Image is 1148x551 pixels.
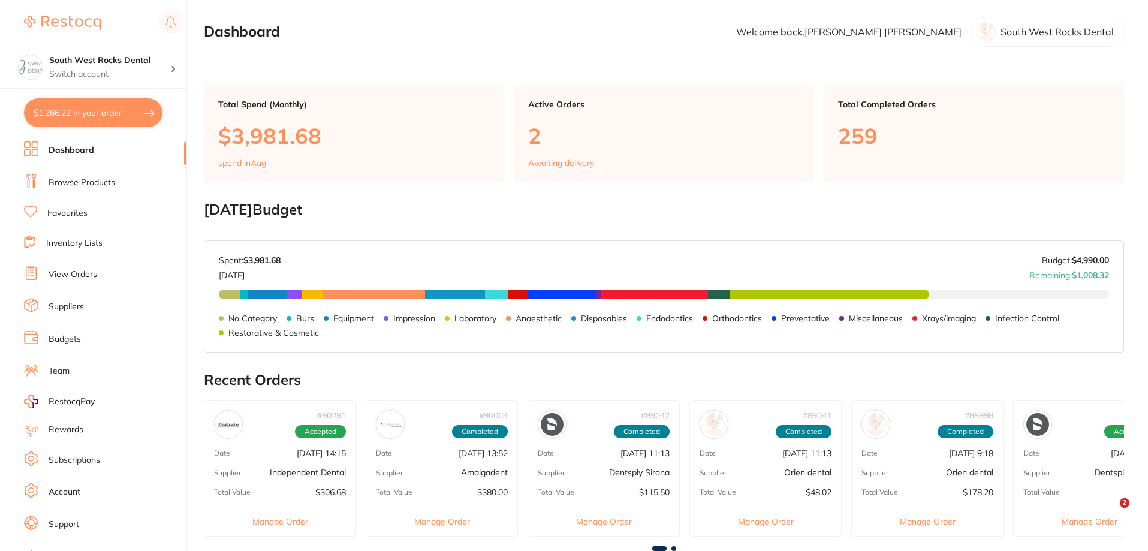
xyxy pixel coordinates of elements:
p: [DATE] 14:15 [297,448,346,458]
p: Active Orders [528,100,800,109]
p: Supplier [1023,469,1050,477]
img: Dentsply Sirona [541,413,564,436]
img: RestocqPay [24,395,38,408]
span: Completed [452,425,508,438]
a: View Orders [49,269,97,281]
p: # 88998 [965,411,993,420]
p: Total Value [1023,488,1060,496]
p: Supplier [376,469,403,477]
p: Remaining: [1029,266,1109,280]
p: [DATE] 13:52 [459,448,508,458]
p: spend in Aug [218,158,266,168]
p: Independent Dental [270,468,346,477]
p: Supplier [214,469,241,477]
a: Inventory Lists [46,237,103,249]
p: Date [700,449,716,457]
a: Browse Products [49,177,115,189]
p: [DATE] 11:13 [620,448,670,458]
p: Total Value [861,488,898,496]
img: Amalgadent [379,413,402,436]
h2: [DATE] Budget [204,201,1124,218]
p: $115.50 [639,487,670,497]
a: Account [49,486,80,498]
a: Active Orders2Awaiting delivery [514,85,814,182]
p: Orien dental [784,468,831,477]
img: Dentsply Sirona [1026,413,1049,436]
p: Spent: [219,255,281,265]
p: [DATE] 9:18 [949,448,993,458]
a: Total Completed Orders259 [824,85,1124,182]
img: South West Rocks Dental [19,55,43,79]
p: 259 [838,124,1110,148]
p: $178.20 [963,487,993,497]
p: Date [214,449,230,457]
p: No Category [228,314,277,323]
a: Favourites [47,207,88,219]
img: Orien dental [703,413,725,436]
p: Endodontics [646,314,693,323]
p: Impression [393,314,435,323]
button: Manage Order [852,507,1003,536]
img: Independent Dental [217,413,240,436]
a: Suppliers [49,301,84,313]
a: RestocqPay [24,395,95,408]
p: Orthodontics [712,314,762,323]
p: Disposables [581,314,627,323]
p: Miscellaneous [849,314,903,323]
p: Orien dental [946,468,993,477]
a: Rewards [49,424,83,436]
p: Date [538,449,554,457]
p: # 90064 [479,411,508,420]
span: 2 [1120,498,1129,508]
strong: $3,981.68 [243,255,281,266]
span: Accepted [295,425,346,438]
p: Awaiting delivery [528,158,594,168]
button: Manage Order [528,507,679,536]
p: Total Spend (Monthly) [218,100,490,109]
p: South West Rocks Dental [1001,26,1114,37]
p: Total Value [700,488,736,496]
p: Date [861,449,878,457]
p: 2 [528,124,800,148]
a: Total Spend (Monthly)$3,981.68spend inAug [204,85,504,182]
span: Completed [614,425,670,438]
p: # 89041 [803,411,831,420]
p: Supplier [700,469,727,477]
button: $1,266.22 in your order [24,98,162,127]
button: Manage Order [204,507,355,536]
span: Completed [938,425,993,438]
span: Completed [776,425,831,438]
p: Budget: [1042,255,1109,265]
iframe: Intercom live chat [1095,498,1124,527]
p: $380.00 [477,487,508,497]
img: Restocq Logo [24,16,101,30]
p: Switch account [49,68,170,80]
h4: South West Rocks Dental [49,55,170,67]
p: Preventative [781,314,830,323]
p: Total Value [538,488,574,496]
p: Dentsply Sirona [609,468,670,477]
a: Support [49,519,79,531]
p: # 89042 [641,411,670,420]
p: [DATE] [219,266,281,280]
p: Total Value [376,488,412,496]
p: $306.68 [315,487,346,497]
p: Burs [296,314,314,323]
a: Subscriptions [49,454,100,466]
p: Equipment [333,314,374,323]
p: Date [1023,449,1039,457]
a: Dashboard [49,144,94,156]
img: Orien dental [864,413,887,436]
p: Welcome back, [PERSON_NAME] [PERSON_NAME] [736,26,962,37]
p: Total Completed Orders [838,100,1110,109]
a: Team [49,365,70,377]
p: Restorative & Cosmetic [228,328,319,338]
strong: $4,990.00 [1072,255,1109,266]
span: RestocqPay [49,396,95,408]
p: Supplier [861,469,888,477]
h2: Dashboard [204,23,280,40]
p: Total Value [214,488,251,496]
p: Date [376,449,392,457]
p: Laboratory [454,314,496,323]
p: $48.02 [806,487,831,497]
